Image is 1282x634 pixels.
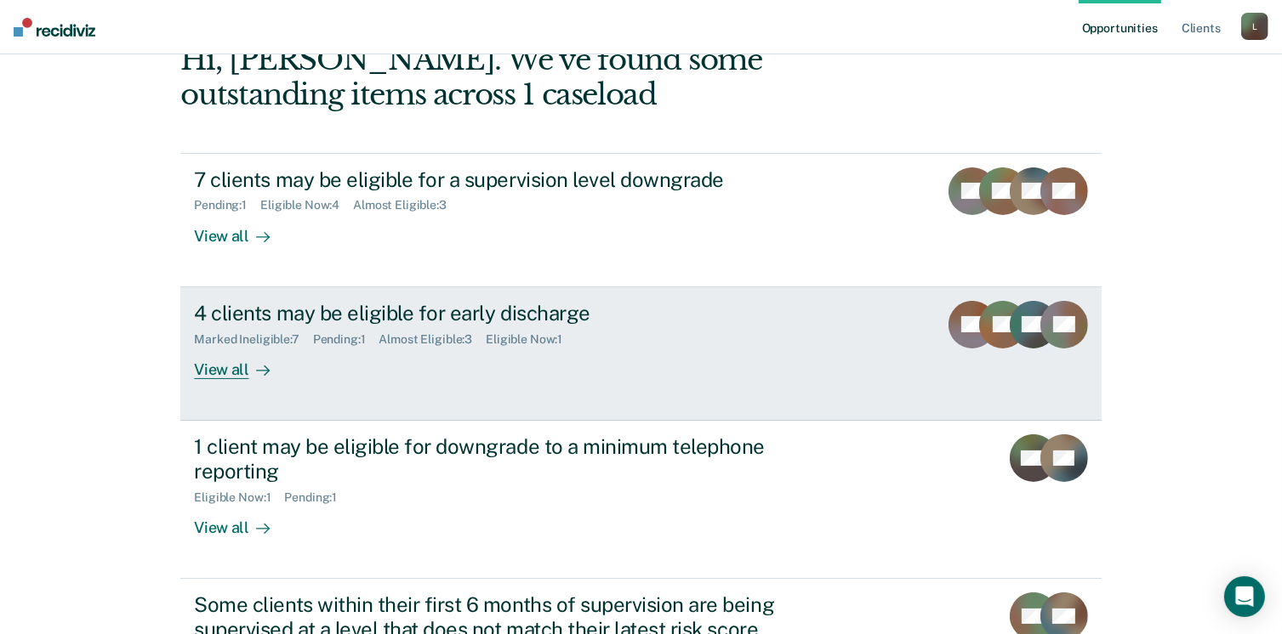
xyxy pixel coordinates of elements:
[1241,13,1268,40] button: L
[194,301,791,325] div: 4 clients may be eligible for early discharge
[284,490,350,505] div: Pending : 1
[194,198,260,212] div: Pending : 1
[194,212,289,246] div: View all
[313,332,379,347] div: Pending : 1
[194,434,791,484] div: 1 client may be eligible for downgrade to a minimum telephone reporting
[180,153,1101,287] a: 7 clients may be eligible for a supervision level downgradePending:1Eligible Now:4Almost Eligible...
[194,490,284,505] div: Eligible Now : 1
[353,198,460,212] div: Almost Eligible : 3
[180,42,917,112] div: Hi, [PERSON_NAME]. We’ve found some outstanding items across 1 caseload
[180,421,1101,579] a: 1 client may be eligible for downgrade to a minimum telephone reportingEligible Now:1Pending:1Vie...
[194,167,791,192] div: 7 clients may be eligible for a supervision level downgrade
[180,287,1101,421] a: 4 clients may be eligible for early dischargeMarked Ineligible:7Pending:1Almost Eligible:3Eligibl...
[379,332,487,347] div: Almost Eligible : 3
[194,346,289,379] div: View all
[260,198,353,212] div: Eligible Now : 4
[194,332,312,347] div: Marked Ineligible : 7
[486,332,576,347] div: Eligible Now : 1
[14,18,95,37] img: Recidiviz
[194,504,289,537] div: View all
[1224,576,1265,617] div: Open Intercom Messenger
